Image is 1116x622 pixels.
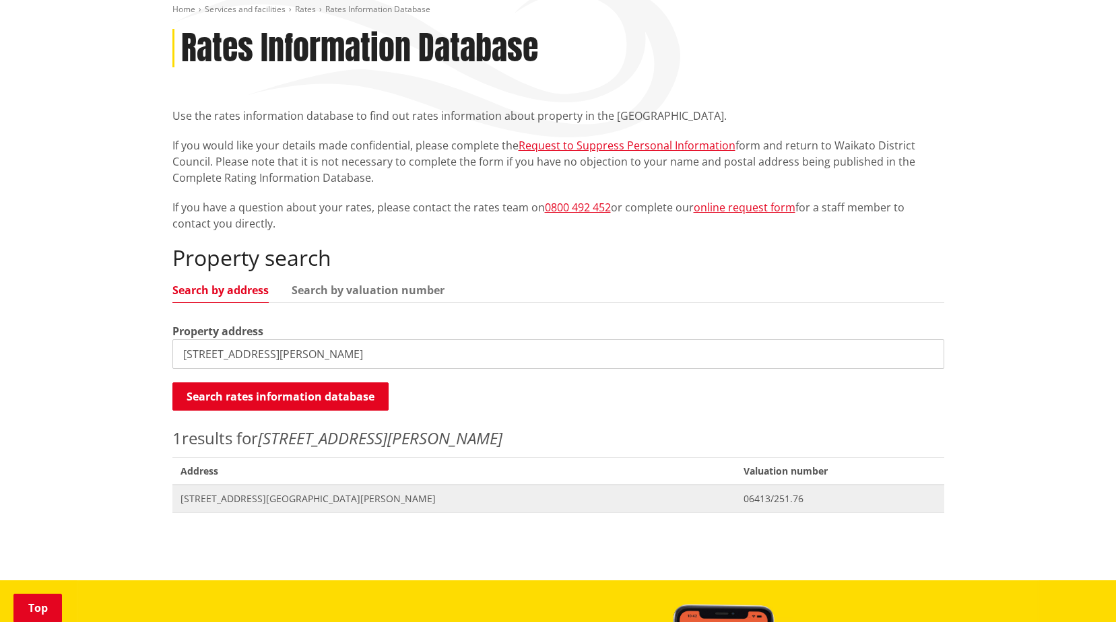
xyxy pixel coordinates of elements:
label: Property address [172,323,263,339]
span: 06413/251.76 [744,492,936,506]
em: [STREET_ADDRESS][PERSON_NAME] [258,427,502,449]
span: 1 [172,427,182,449]
p: results for [172,426,944,450]
a: online request form [694,200,795,215]
iframe: Messenger Launcher [1054,565,1103,614]
a: Top [13,594,62,622]
input: e.g. Duke Street NGARUAWAHIA [172,339,944,369]
a: [STREET_ADDRESS][GEOGRAPHIC_DATA][PERSON_NAME] 06413/251.76 [172,485,944,512]
h2: Property search [172,245,944,271]
a: Home [172,3,195,15]
span: [STREET_ADDRESS][GEOGRAPHIC_DATA][PERSON_NAME] [180,492,728,506]
a: Search by valuation number [292,285,445,296]
a: 0800 492 452 [545,200,611,215]
h1: Rates Information Database [181,29,538,68]
a: Request to Suppress Personal Information [519,138,735,153]
a: Services and facilities [205,3,286,15]
span: Valuation number [735,457,944,485]
p: If you would like your details made confidential, please complete the form and return to Waikato ... [172,137,944,186]
span: Rates Information Database [325,3,430,15]
p: If you have a question about your rates, please contact the rates team on or complete our for a s... [172,199,944,232]
p: Use the rates information database to find out rates information about property in the [GEOGRAPHI... [172,108,944,124]
span: Address [172,457,736,485]
nav: breadcrumb [172,4,944,15]
a: Search by address [172,285,269,296]
a: Rates [295,3,316,15]
button: Search rates information database [172,382,389,411]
